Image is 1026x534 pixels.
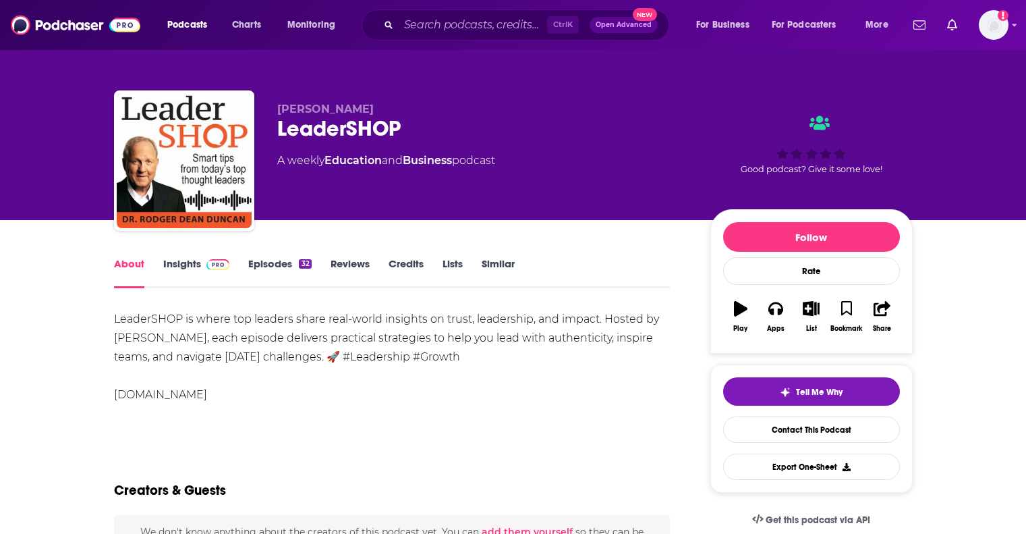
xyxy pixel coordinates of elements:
[979,10,1008,40] span: Logged in as megcassidy
[277,153,495,169] div: A weekly podcast
[547,16,579,34] span: Ctrl K
[277,103,374,115] span: [PERSON_NAME]
[331,257,370,288] a: Reviews
[741,164,882,174] span: Good podcast? Give it some love!
[324,154,382,167] a: Education
[117,93,252,228] img: LeaderSHOP
[114,257,144,288] a: About
[865,16,888,34] span: More
[763,14,856,36] button: open menu
[873,325,891,333] div: Share
[793,292,828,341] button: List
[829,292,864,341] button: Bookmark
[403,154,452,167] a: Business
[167,16,207,34] span: Podcasts
[723,417,900,443] a: Contact This Podcast
[399,14,547,36] input: Search podcasts, credits, & more...
[942,14,963,36] a: Show notifications dropdown
[772,16,836,34] span: For Podcasters
[908,14,931,36] a: Show notifications dropdown
[830,325,862,333] div: Bookmark
[278,14,353,36] button: open menu
[633,8,657,21] span: New
[856,14,905,36] button: open menu
[114,310,671,404] div: LeaderSHOP is where top leaders share real-world insights on trust, leadership, and impact. Hoste...
[723,222,900,252] button: Follow
[248,257,311,288] a: Episodes32
[806,325,817,333] div: List
[114,482,226,499] h2: Creators & Guests
[733,325,747,333] div: Play
[796,387,843,398] span: Tell Me Why
[596,22,652,28] span: Open Advanced
[287,16,335,34] span: Monitoring
[590,17,658,33] button: Open AdvancedNew
[864,292,899,341] button: Share
[998,10,1008,21] svg: Add a profile image
[723,292,758,341] button: Play
[780,387,791,398] img: tell me why sparkle
[232,16,261,34] span: Charts
[723,454,900,480] button: Export One-Sheet
[723,377,900,406] button: tell me why sparkleTell Me Why
[299,259,311,269] div: 32
[206,259,230,270] img: Podchaser Pro
[766,514,870,526] span: Get this podcast via API
[979,10,1008,40] button: Show profile menu
[482,257,515,288] a: Similar
[158,14,225,36] button: open menu
[696,16,749,34] span: For Business
[687,14,766,36] button: open menu
[374,9,682,41] div: Search podcasts, credits, & more...
[443,257,463,288] a: Lists
[163,257,230,288] a: InsightsPodchaser Pro
[767,325,785,333] div: Apps
[758,292,793,341] button: Apps
[710,103,913,186] div: Good podcast? Give it some love!
[382,154,403,167] span: and
[979,10,1008,40] img: User Profile
[223,14,269,36] a: Charts
[11,12,140,38] img: Podchaser - Follow, Share and Rate Podcasts
[389,257,424,288] a: Credits
[723,257,900,285] div: Rate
